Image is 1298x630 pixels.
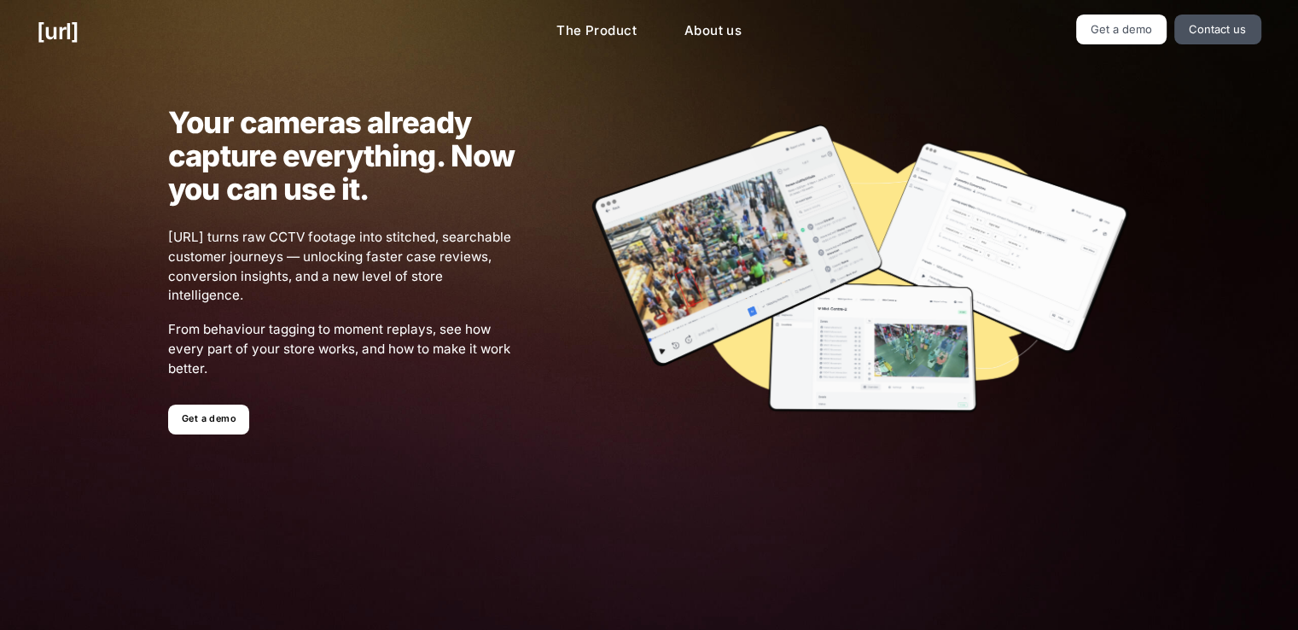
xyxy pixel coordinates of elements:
[168,320,515,378] span: From behaviour tagging to moment replays, see how every part of your store works, and how to make...
[671,15,755,48] a: About us
[1076,15,1167,44] a: Get a demo
[1174,15,1261,44] a: Contact us
[543,15,650,48] a: The Product
[168,228,515,306] span: [URL] turns raw CCTV footage into stitched, searchable customer journeys — unlocking faster case ...
[37,15,79,48] a: [URL]
[168,405,249,435] a: Get a demo
[168,106,515,206] h1: Your cameras already capture everything. Now you can use it.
